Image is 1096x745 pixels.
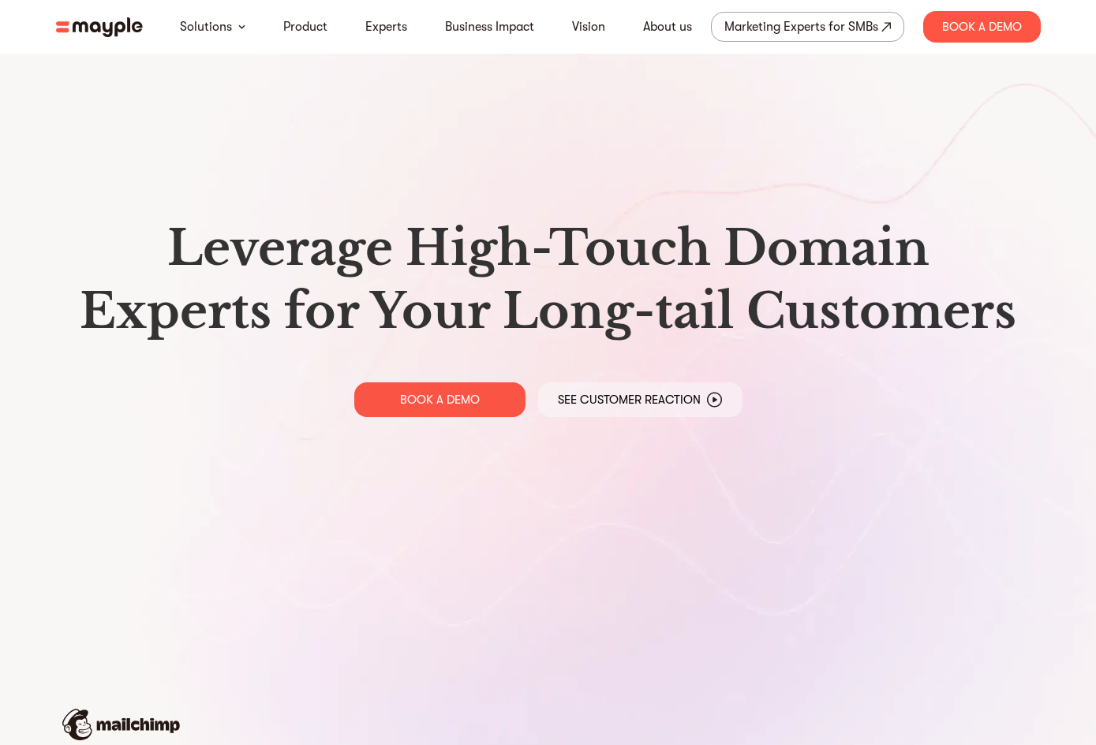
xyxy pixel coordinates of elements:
[62,709,180,740] img: mailchimp-logo
[445,17,534,36] a: Business Impact
[354,382,526,417] a: BOOK A DEMO
[365,17,407,36] a: Experts
[238,24,245,29] img: arrow-down
[538,382,743,417] a: See Customer Reaction
[400,392,480,408] p: BOOK A DEMO
[56,17,143,37] img: mayple-logo
[572,17,605,36] a: Vision
[724,16,878,38] div: Marketing Experts for SMBs
[558,392,701,408] p: See Customer Reaction
[923,11,1041,43] div: Book A Demo
[283,17,327,36] a: Product
[69,217,1028,343] h1: Leverage High-Touch Domain Experts for Your Long-tail Customers
[711,12,904,42] a: Marketing Experts for SMBs
[180,17,232,36] a: Solutions
[643,17,692,36] a: About us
